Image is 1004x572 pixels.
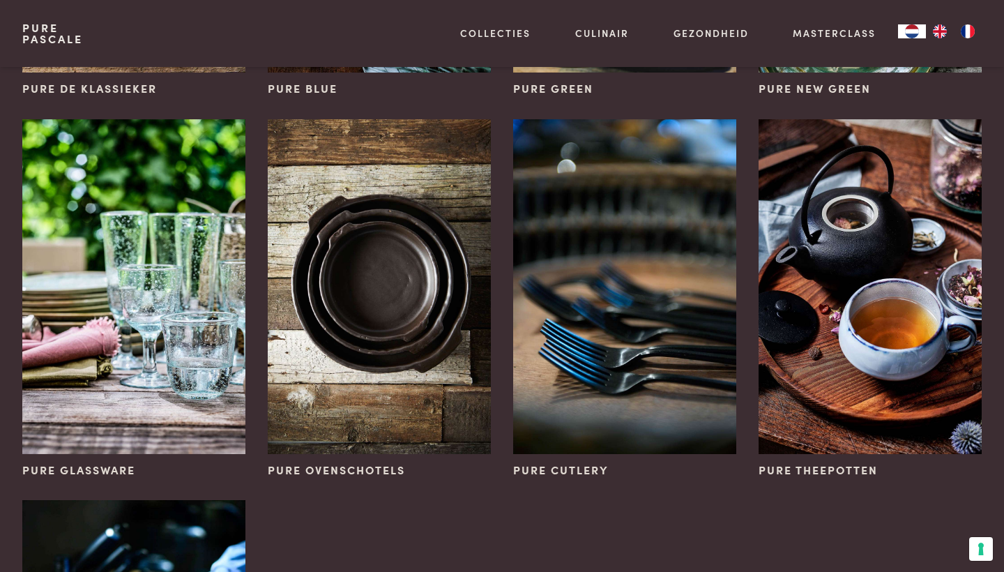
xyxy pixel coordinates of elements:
img: Pure Glassware [22,119,245,454]
span: Pure de klassieker [22,80,157,97]
button: Uw voorkeuren voor toestemming voor trackingtechnologieën [969,537,993,561]
a: Gezondheid [674,26,749,40]
span: Pure theepotten [759,462,878,479]
a: Collecties [460,26,531,40]
a: Pure Glassware Pure Glassware [22,119,245,479]
div: Language [898,24,926,38]
span: Pure ovenschotels [268,462,405,479]
ul: Language list [926,24,982,38]
a: NL [898,24,926,38]
a: PurePascale [22,22,83,45]
span: Pure New Green [759,80,871,97]
aside: Language selected: Nederlands [898,24,982,38]
a: Pure Cutlery Pure Cutlery [513,119,736,479]
a: FR [954,24,982,38]
img: Pure Cutlery [513,119,736,454]
a: Pure ovenschotels Pure ovenschotels [268,119,491,479]
a: Masterclass [793,26,876,40]
a: Pure theepotten Pure theepotten [759,119,982,479]
span: Pure Blue [268,80,337,97]
a: Culinair [575,26,629,40]
img: Pure theepotten [759,119,982,454]
span: Pure Glassware [22,462,135,479]
a: EN [926,24,954,38]
span: Pure Cutlery [513,462,609,479]
span: Pure Green [513,80,593,97]
img: Pure ovenschotels [268,119,491,454]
